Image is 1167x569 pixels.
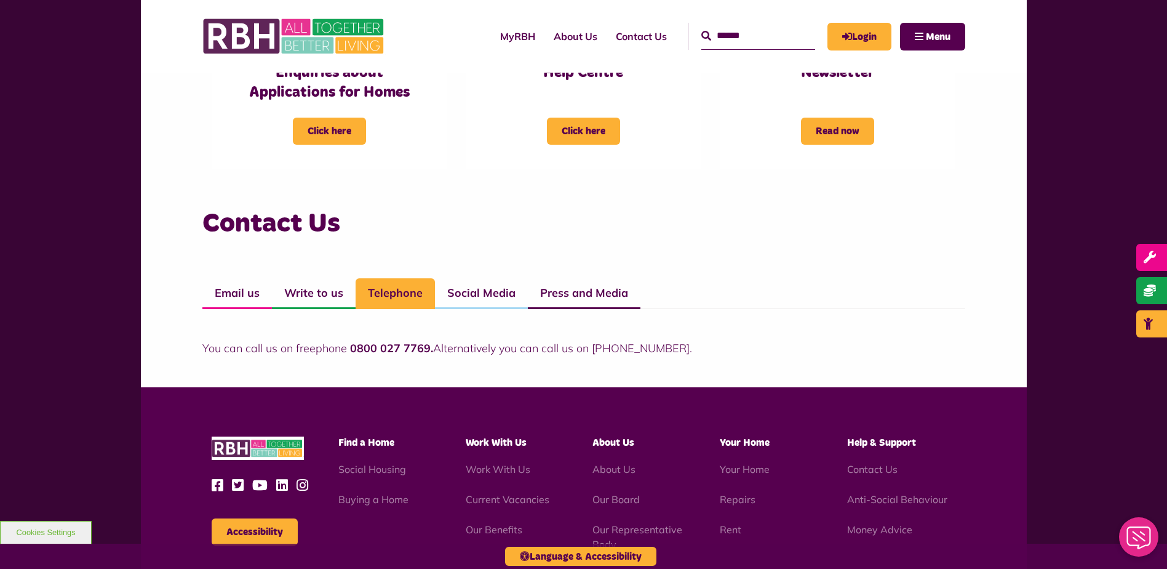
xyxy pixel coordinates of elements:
a: About Us [544,20,607,53]
a: Work With Us [466,463,530,475]
a: Contact Us [847,463,898,475]
a: Buying a Home [338,493,408,506]
img: RBH [202,12,387,60]
iframe: Netcall Web Assistant for live chat [1112,514,1167,569]
span: Your Home [720,438,770,448]
a: Social Media [435,278,528,309]
strong: 0800 027 7769. [350,341,433,355]
span: Read now [801,118,874,145]
a: Email us [202,278,272,309]
button: Accessibility [212,519,298,546]
a: Telephone [356,278,435,309]
span: Work With Us [466,438,527,448]
input: Search [701,23,815,49]
a: MyRBH [827,23,891,50]
span: Click here [293,118,366,145]
a: Our Board [592,493,640,506]
a: Repairs [720,493,755,506]
h3: Contact Us [202,206,965,241]
a: Your Home [720,463,770,475]
h3: Enquiries about Applications for Homes [236,63,423,102]
a: Our Representative Body [592,523,682,551]
p: You can call us on freephone Alternatively you can call us on [PHONE_NUMBER]. [202,340,965,357]
span: Click here [547,118,620,145]
a: Rent [720,523,741,536]
span: Find a Home [338,438,394,448]
img: RBH [212,437,304,461]
span: Help & Support [847,438,916,448]
a: Write to us [272,278,356,309]
a: Contact Us [607,20,676,53]
span: Menu [926,32,950,42]
a: MyRBH [491,20,544,53]
a: Press and Media [528,278,640,309]
button: Language & Accessibility [505,547,656,566]
button: Navigation [900,23,965,50]
span: About Us [592,438,634,448]
a: Current Vacancies [466,493,549,506]
a: About Us [592,463,635,475]
h3: Help Centre [490,63,677,83]
a: Our Benefits [466,523,522,536]
a: Anti-Social Behaviour [847,493,947,506]
h3: Newsletter [744,63,931,83]
a: Money Advice [847,523,912,536]
a: Social Housing - open in a new tab [338,463,406,475]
